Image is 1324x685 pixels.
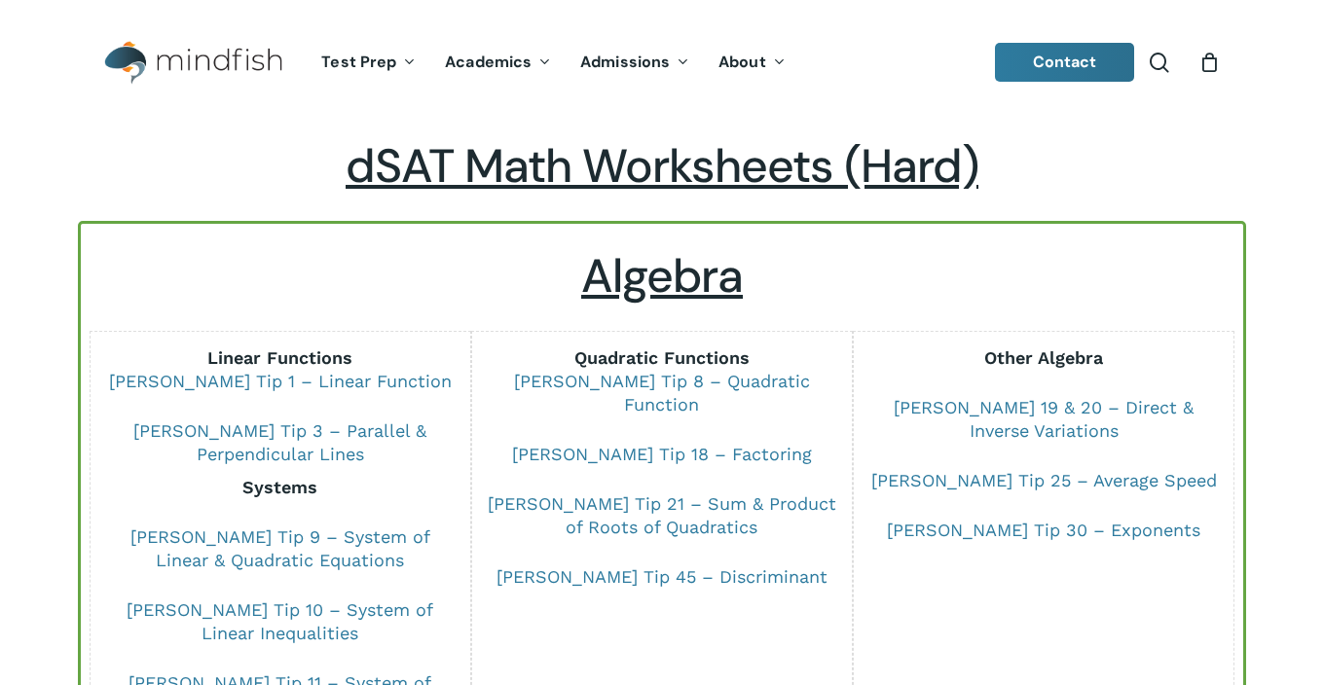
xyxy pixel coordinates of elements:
[512,444,812,464] a: [PERSON_NAME] Tip 18 – Factoring
[574,347,750,368] strong: Quadratic Functions
[207,347,352,368] strong: Linear Functions
[242,477,317,497] b: Systems
[346,135,978,197] span: dSAT Math Worksheets (Hard)
[581,245,743,306] u: Algebra
[704,54,800,71] a: About
[894,397,1194,441] a: [PERSON_NAME] 19 & 20 – Direct & Inverse Variations
[109,371,452,391] a: [PERSON_NAME] Tip 1 – Linear Function
[514,371,810,415] a: [PERSON_NAME] Tip 8 – Quadratic Function
[984,347,1103,368] b: Other Algebra
[127,599,433,643] a: [PERSON_NAME] Tip 10 – System of Linear Inequalities
[496,566,827,587] a: [PERSON_NAME] Tip 45 – Discriminant
[321,52,396,72] span: Test Prep
[445,52,532,72] span: Academics
[887,520,1200,540] a: [PERSON_NAME] Tip 30 – Exponents
[580,52,670,72] span: Admissions
[566,54,704,71] a: Admissions
[307,26,799,99] nav: Main Menu
[133,420,426,464] a: [PERSON_NAME] Tip 3 – Parallel & Perpendicular Lines
[430,54,566,71] a: Academics
[1033,52,1097,72] span: Contact
[995,43,1135,82] a: Contact
[78,26,1246,99] header: Main Menu
[307,54,430,71] a: Test Prep
[130,526,430,570] a: [PERSON_NAME] Tip 9 – System of Linear & Quadratic Equations
[871,470,1217,490] a: [PERSON_NAME] Tip 25 – Average Speed
[718,52,766,72] span: About
[488,493,836,537] a: [PERSON_NAME] Tip 21 – Sum & Product of Roots of Quadratics
[1198,52,1220,73] a: Cart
